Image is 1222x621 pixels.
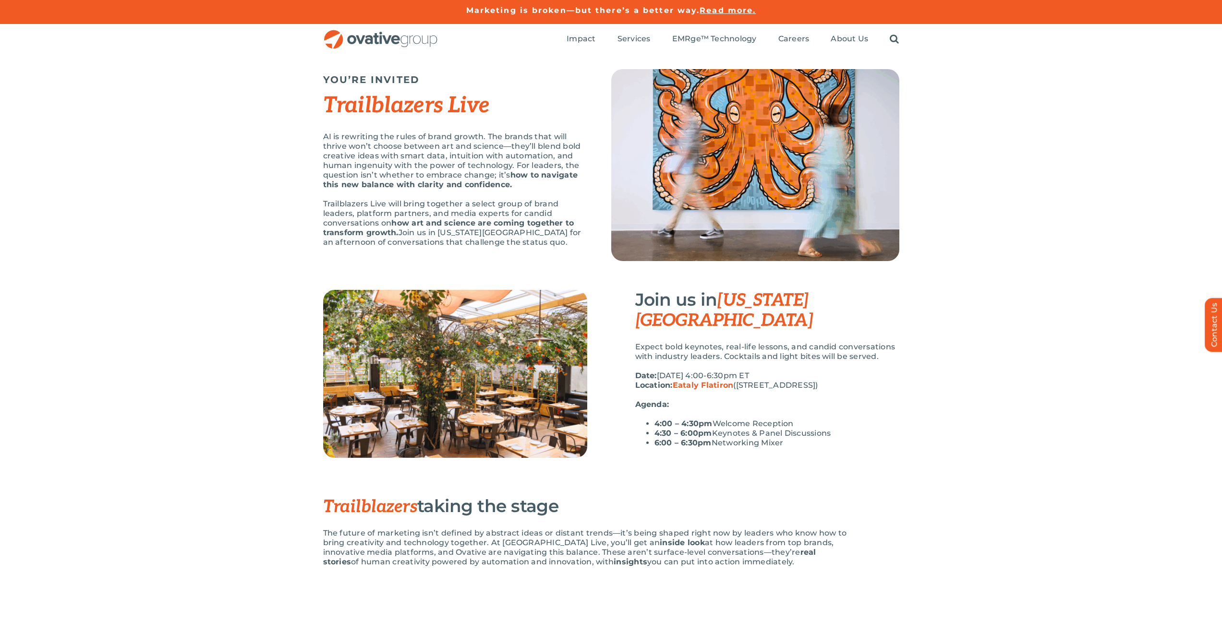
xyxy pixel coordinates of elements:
[323,290,587,458] img: Eataly
[654,419,899,429] li: Welcome Reception
[567,34,595,45] a: Impact
[635,381,734,390] strong: Location:
[611,69,899,261] img: Top Image
[635,371,657,380] strong: Date:
[672,34,757,45] a: EMRge™ Technology
[466,6,700,15] a: Marketing is broken—but there’s a better way.
[635,371,899,390] p: [DATE] 4:00-6:30pm ET ([STREET_ADDRESS])
[831,34,868,44] span: About Us
[323,218,574,237] strong: how art and science are coming together to transform growth.
[323,496,851,516] h3: taking the stage
[778,34,810,44] span: Careers
[617,34,651,44] span: Services
[673,381,734,390] a: Eataly Flatiron
[617,34,651,45] a: Services
[614,557,647,566] strong: insights
[700,6,756,15] a: Read more.
[890,34,899,45] a: Search
[323,496,418,517] span: Trailblazers
[323,528,851,567] p: The future of marketing isn’t defined by abstract ideas or distant trends—it’s being shaped right...
[323,199,587,247] p: Trailblazers Live will bring together a select group of brand leaders, platform partners, and med...
[635,290,813,331] span: [US_STATE][GEOGRAPHIC_DATA]
[323,132,587,190] p: AI is rewriting the rules of brand growth. The brands that will thrive won’t choose between art a...
[672,34,757,44] span: EMRge™ Technology
[660,538,705,547] strong: inside look
[323,29,438,38] a: OG_Full_horizontal_RGB
[567,24,899,55] nav: Menu
[635,290,899,330] h3: Join us in
[323,548,816,566] strong: real stories
[654,438,712,447] strong: 6:00 – 6:30pm
[635,342,899,361] p: Expect bold keynotes, real-life lessons, and candid conversations with industry leaders. Cocktail...
[654,429,712,438] strong: 4:30 – 6:00pm
[635,400,669,409] strong: Agenda:
[567,34,595,44] span: Impact
[654,429,899,438] li: Keynotes & Panel Discussions
[654,438,899,448] li: Networking Mixer
[778,34,810,45] a: Careers
[323,170,578,189] strong: how to navigate this new balance with clarity and confidence.
[323,74,587,85] h5: YOU’RE INVITED
[323,92,490,119] em: Trailblazers Live
[831,34,868,45] a: About Us
[654,419,713,428] strong: 4:00 – 4:30pm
